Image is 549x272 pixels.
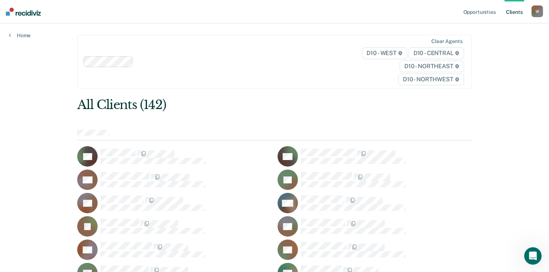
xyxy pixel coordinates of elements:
iframe: Intercom live chat [524,247,542,265]
img: Recidiviz [6,8,41,16]
span: D10 - NORTHEAST [400,61,464,72]
div: All Clients (142) [77,97,393,112]
div: Clear agents [431,38,462,44]
a: Home [9,32,31,39]
span: D10 - WEST [362,47,407,59]
span: D10 - CENTRAL [409,47,464,59]
button: W [532,5,543,17]
span: D10 - NORTHWEST [398,74,464,85]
